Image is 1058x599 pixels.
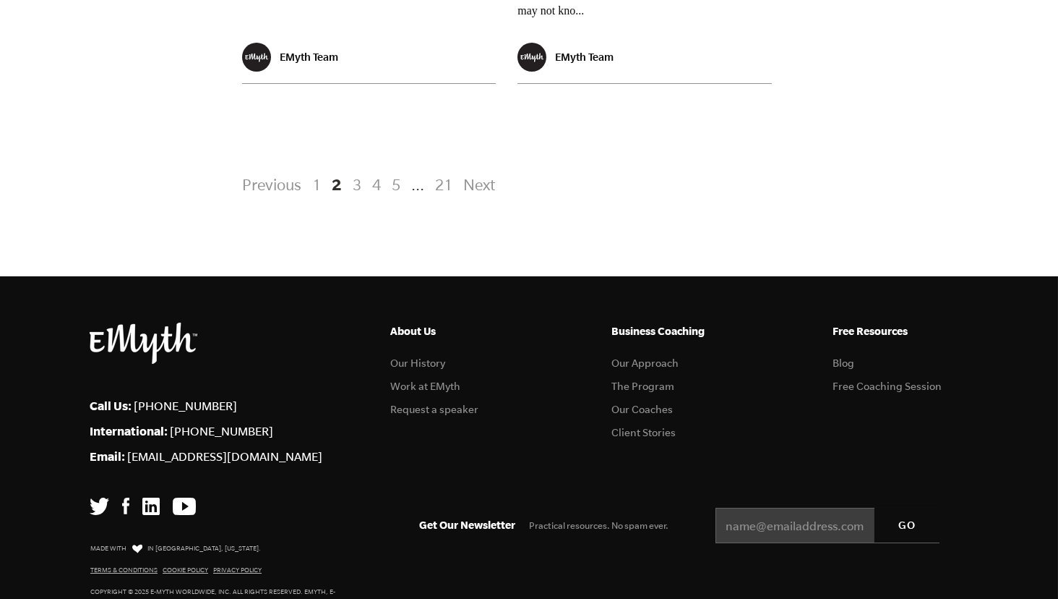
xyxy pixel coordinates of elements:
a: [PHONE_NUMBER] [134,399,237,412]
a: Our Coaches [611,404,673,415]
input: GO [874,508,939,543]
span: Get Our Newsletter [419,519,515,531]
strong: Email: [90,449,125,463]
img: EMyth Team - EMyth [517,43,546,72]
a: 21 [431,171,457,197]
img: LinkedIn [142,498,160,515]
a: 1 [308,171,325,197]
a: 5 [387,171,405,197]
a: Next [459,171,495,197]
img: Twitter [90,498,109,515]
a: 4 [368,171,385,197]
a: 3 [348,171,366,197]
a: Privacy Policy [213,566,262,574]
input: name@emailaddress.com [715,508,939,544]
a: The Program [611,381,674,392]
a: [EMAIL_ADDRESS][DOMAIN_NAME] [127,450,322,463]
a: Our History [390,357,445,369]
a: Free Coaching Session [833,381,942,392]
p: EMyth Team [555,51,614,63]
a: Work at EMyth [390,381,460,392]
h5: Free Resources [833,323,968,340]
a: Client Stories [611,427,676,438]
span: Practical resources. No spam ever. [529,520,668,531]
h5: About Us [390,323,526,340]
iframe: Chat Widget [986,530,1058,599]
strong: International: [90,424,168,438]
strong: Call Us: [90,399,132,412]
img: Love [132,544,142,553]
img: YouTube [173,498,196,515]
a: Blog [833,357,854,369]
a: Previous [242,171,306,197]
a: Cookie Policy [163,566,208,574]
p: EMyth Team [280,51,338,63]
img: EMyth [90,323,197,364]
a: Terms & Conditions [90,566,158,574]
a: Request a speaker [390,404,478,415]
a: [PHONE_NUMBER] [170,425,273,438]
img: Facebook [122,498,129,515]
img: EMyth Team - EMyth [242,43,271,72]
h5: Business Coaching [611,323,747,340]
a: Our Approach [611,357,679,369]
